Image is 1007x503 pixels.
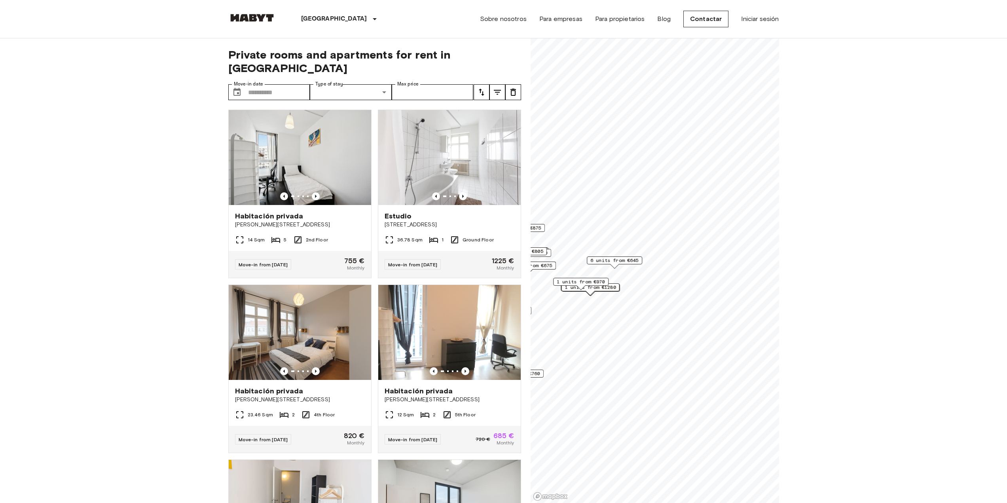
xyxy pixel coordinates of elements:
[378,285,521,380] img: Marketing picture of unit DE-01-302-013-01
[385,396,514,404] span: [PERSON_NAME][STREET_ADDRESS]
[587,256,642,269] div: Map marker
[492,257,514,264] span: 1225 €
[229,110,371,205] img: Marketing picture of unit DE-01-302-006-05
[397,411,414,418] span: 12 Sqm
[463,236,494,243] span: Ground Floor
[378,110,521,278] a: Marketing picture of unit DE-01-030-001-01HPrevious imagePrevious imageEstudio[STREET_ADDRESS]36....
[490,247,548,260] div: Map marker
[480,14,527,24] a: Sobre nosotros
[228,285,372,453] a: Marketing picture of unit DE-01-267-001-02HPrevious imagePrevious imageHabitación privada[PERSON_...
[491,247,547,260] div: Map marker
[239,437,288,442] span: Move-in from [DATE]
[590,257,639,264] span: 6 units from €645
[492,370,540,377] span: 1 units from €760
[235,211,303,221] span: Habitación privada
[347,264,364,271] span: Monthly
[228,14,276,22] img: Habyt
[430,367,438,375] button: Previous image
[442,236,444,243] span: 1
[533,492,568,501] a: Mapbox logo
[314,411,335,418] span: 4th Floor
[312,192,320,200] button: Previous image
[315,81,343,87] label: Type of stay
[344,257,365,264] span: 755 €
[397,236,423,243] span: 36.78 Sqm
[683,11,728,27] a: Contactar
[495,248,543,255] span: 1 units from €805
[301,14,367,24] p: [GEOGRAPHIC_DATA]
[488,370,544,382] div: Map marker
[433,411,436,418] span: 2
[474,84,489,100] button: tune
[504,262,552,269] span: 1 units from €675
[493,432,514,439] span: 685 €
[385,221,514,229] span: [STREET_ADDRESS]
[248,236,265,243] span: 14 Sqm
[280,367,288,375] button: Previous image
[234,81,263,87] label: Move-in date
[741,14,779,24] a: Iniciar sesión
[499,249,548,256] span: 1 units from €710
[493,224,541,232] span: 1 units from €875
[539,14,582,24] a: Para empresas
[493,247,548,260] div: Map marker
[388,437,438,442] span: Move-in from [DATE]
[385,386,453,396] span: Habitación privada
[476,307,531,319] div: Map marker
[455,411,476,418] span: 5th Floor
[239,262,288,268] span: Move-in from [DATE]
[235,386,303,396] span: Habitación privada
[378,285,521,453] a: Marketing picture of unit DE-01-302-013-01Previous imagePrevious imageHabitación privada[PERSON_N...
[489,84,505,100] button: tune
[489,224,545,236] div: Map marker
[385,211,412,221] span: Estudio
[565,284,616,291] span: 1 units from €1280
[228,48,521,75] span: Private rooms and apartments for rent in [GEOGRAPHIC_DATA]
[496,249,551,261] div: Map marker
[284,236,286,243] span: 5
[347,439,364,446] span: Monthly
[280,192,288,200] button: Previous image
[248,411,273,418] span: 23.46 Sqm
[557,278,605,285] span: 1 units from €970
[292,411,295,418] span: 2
[657,14,671,24] a: Blog
[229,84,245,100] button: Choose date
[561,283,619,296] div: Map marker
[553,278,609,290] div: Map marker
[306,236,328,243] span: 2nd Floor
[397,81,419,87] label: Max price
[459,192,467,200] button: Previous image
[388,262,438,268] span: Move-in from [DATE]
[501,262,556,274] div: Map marker
[344,432,365,439] span: 820 €
[229,285,371,380] img: Marketing picture of unit DE-01-267-001-02H
[476,436,490,443] span: 720 €
[235,396,365,404] span: [PERSON_NAME][STREET_ADDRESS]
[561,284,620,296] div: Map marker
[505,84,521,100] button: tune
[378,110,521,205] img: Marketing picture of unit DE-01-030-001-01H
[312,367,320,375] button: Previous image
[497,264,514,271] span: Monthly
[235,221,365,229] span: [PERSON_NAME][STREET_ADDRESS]
[432,192,440,200] button: Previous image
[461,367,469,375] button: Previous image
[497,439,514,446] span: Monthly
[595,14,645,24] a: Para propietarios
[228,110,372,278] a: Marketing picture of unit DE-01-302-006-05Previous imagePrevious imageHabitación privada[PERSON_N...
